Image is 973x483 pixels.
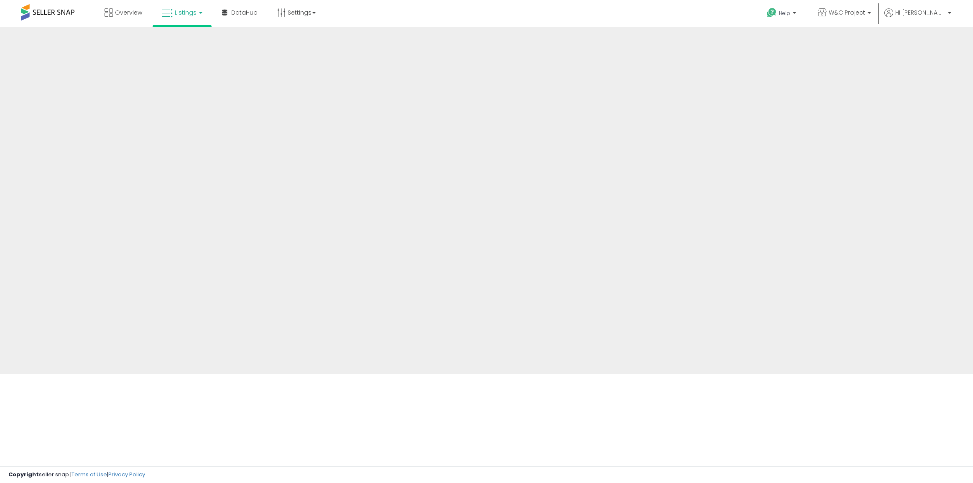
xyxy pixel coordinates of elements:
span: Overview [115,8,142,17]
span: W&C Project [829,8,865,17]
span: Hi [PERSON_NAME] [895,8,945,17]
a: Hi [PERSON_NAME] [884,8,951,27]
span: Help [779,10,790,17]
a: Help [760,1,804,27]
span: Listings [175,8,197,17]
i: Get Help [766,8,777,18]
span: DataHub [231,8,258,17]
